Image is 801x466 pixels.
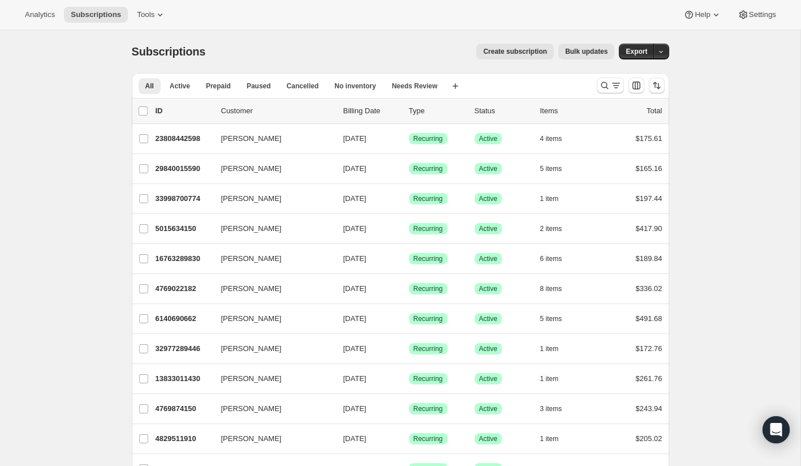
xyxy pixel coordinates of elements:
[649,78,665,93] button: Sort the results
[540,434,559,443] span: 1 item
[156,371,662,387] div: 13833011430[PERSON_NAME][DATE]SuccessRecurringSuccessActive1 item$261.76
[749,10,776,19] span: Settings
[414,284,443,293] span: Recurring
[540,284,562,293] span: 8 items
[156,253,212,264] p: 16763289830
[221,373,282,384] span: [PERSON_NAME]
[156,283,212,294] p: 4769022182
[540,164,562,173] span: 5 items
[214,400,328,418] button: [PERSON_NAME]
[156,251,662,267] div: 16763289830[PERSON_NAME][DATE]SuccessRecurringSuccessActive6 items$189.84
[540,161,575,177] button: 5 items
[343,224,367,233] span: [DATE]
[476,44,554,59] button: Create subscription
[763,416,790,443] div: Open Intercom Messenger
[343,434,367,443] span: [DATE]
[343,194,367,203] span: [DATE]
[137,10,154,19] span: Tools
[565,47,608,56] span: Bulk updates
[540,131,575,147] button: 4 items
[619,44,654,59] button: Export
[156,343,212,354] p: 32977289446
[479,374,498,383] span: Active
[132,45,206,58] span: Subscriptions
[414,374,443,383] span: Recurring
[156,431,662,447] div: 4829511910[PERSON_NAME][DATE]SuccessRecurringSuccessActive1 item$205.02
[343,254,367,263] span: [DATE]
[334,82,376,91] span: No inventory
[540,341,571,357] button: 1 item
[64,7,128,23] button: Subscriptions
[214,430,328,448] button: [PERSON_NAME]
[677,7,728,23] button: Help
[214,280,328,298] button: [PERSON_NAME]
[214,250,328,268] button: [PERSON_NAME]
[343,105,400,117] p: Billing Date
[156,163,212,174] p: 29840015590
[343,314,367,323] span: [DATE]
[540,224,562,233] span: 2 items
[156,191,662,207] div: 33998700774[PERSON_NAME][DATE]SuccessRecurringSuccessActive1 item$197.44
[214,310,328,328] button: [PERSON_NAME]
[156,131,662,147] div: 23808442598[PERSON_NAME][DATE]SuccessRecurringSuccessActive4 items$175.61
[414,254,443,263] span: Recurring
[479,164,498,173] span: Active
[540,221,575,237] button: 2 items
[540,105,597,117] div: Items
[343,344,367,353] span: [DATE]
[343,284,367,293] span: [DATE]
[636,404,662,413] span: $243.94
[414,314,443,323] span: Recurring
[540,431,571,447] button: 1 item
[540,344,559,353] span: 1 item
[636,194,662,203] span: $197.44
[479,314,498,323] span: Active
[414,344,443,353] span: Recurring
[479,344,498,353] span: Active
[156,433,212,444] p: 4829511910
[636,344,662,353] span: $172.76
[414,224,443,233] span: Recurring
[414,434,443,443] span: Recurring
[156,105,212,117] p: ID
[156,403,212,414] p: 4769874150
[343,374,367,383] span: [DATE]
[221,343,282,354] span: [PERSON_NAME]
[214,220,328,238] button: [PERSON_NAME]
[221,313,282,324] span: [PERSON_NAME]
[156,311,662,327] div: 6140690662[PERSON_NAME][DATE]SuccessRecurringSuccessActive5 items$491.68
[221,163,282,174] span: [PERSON_NAME]
[414,134,443,143] span: Recurring
[156,193,212,204] p: 33998700774
[156,341,662,357] div: 32977289446[PERSON_NAME][DATE]SuccessRecurringSuccessActive1 item$172.76
[247,82,271,91] span: Paused
[540,251,575,267] button: 6 items
[156,223,212,234] p: 5015634150
[343,134,367,143] span: [DATE]
[540,401,575,417] button: 3 items
[343,164,367,173] span: [DATE]
[156,161,662,177] div: 29840015590[PERSON_NAME][DATE]SuccessRecurringSuccessActive5 items$165.16
[540,314,562,323] span: 5 items
[540,134,562,143] span: 4 items
[695,10,710,19] span: Help
[156,313,212,324] p: 6140690662
[156,281,662,297] div: 4769022182[PERSON_NAME][DATE]SuccessRecurringSuccessActive8 items$336.02
[636,134,662,143] span: $175.61
[18,7,62,23] button: Analytics
[156,221,662,237] div: 5015634150[PERSON_NAME][DATE]SuccessRecurringSuccessActive2 items$417.90
[414,404,443,413] span: Recurring
[221,133,282,144] span: [PERSON_NAME]
[540,281,575,297] button: 8 items
[214,190,328,208] button: [PERSON_NAME]
[540,194,559,203] span: 1 item
[479,284,498,293] span: Active
[343,404,367,413] span: [DATE]
[156,401,662,417] div: 4769874150[PERSON_NAME][DATE]SuccessRecurringSuccessActive3 items$243.94
[214,160,328,178] button: [PERSON_NAME]
[221,433,282,444] span: [PERSON_NAME]
[597,78,624,93] button: Search and filter results
[409,105,466,117] div: Type
[130,7,173,23] button: Tools
[156,373,212,384] p: 13833011430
